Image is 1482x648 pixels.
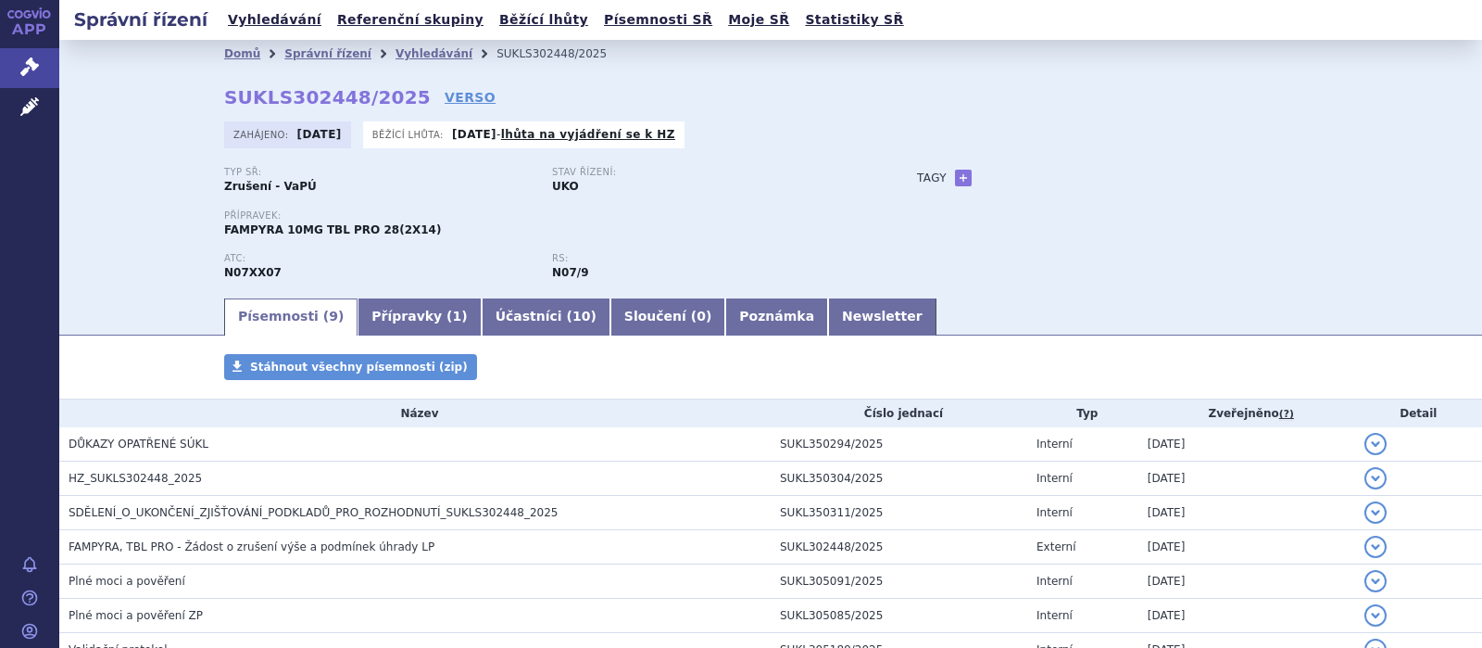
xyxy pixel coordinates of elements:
[233,127,292,142] span: Zahájeno:
[771,427,1027,462] td: SUKL350294/2025
[771,530,1027,565] td: SUKL302448/2025
[1138,565,1355,599] td: [DATE]
[828,299,936,336] a: Newsletter
[1279,408,1294,421] abbr: (?)
[1138,427,1355,462] td: [DATE]
[494,7,594,32] a: Běžící lhůty
[224,253,534,264] p: ATC:
[1138,462,1355,496] td: [DATE]
[1036,438,1073,451] span: Interní
[69,540,434,553] span: FAMPYRA, TBL PRO - Žádost o zrušení výše a podmínek úhrady LP
[1138,530,1355,565] td: [DATE]
[1364,604,1387,627] button: detail
[224,47,260,60] a: Domů
[771,565,1027,599] td: SUKL305091/2025
[1036,472,1073,485] span: Interní
[1138,599,1355,633] td: [DATE]
[1364,570,1387,592] button: detail
[1364,467,1387,489] button: detail
[452,127,675,142] p: -
[224,266,282,279] strong: FAMPRIDIN
[771,400,1027,427] th: Číslo jednací
[722,7,795,32] a: Moje SŘ
[799,7,909,32] a: Statistiky SŘ
[329,309,338,324] span: 9
[917,167,947,189] h3: Tagy
[1364,433,1387,455] button: detail
[552,167,861,178] p: Stav řízení:
[610,299,725,336] a: Sloučení (0)
[69,575,185,588] span: Plné moci a pověření
[224,210,880,222] p: Přípravek:
[59,6,222,32] h2: Správní řízení
[552,253,861,264] p: RS:
[69,609,203,622] span: Plné moci a pověření ZP
[224,167,534,178] p: Typ SŘ:
[771,599,1027,633] td: SUKL305085/2025
[771,496,1027,530] td: SUKL350311/2025
[572,309,590,324] span: 10
[222,7,327,32] a: Vyhledávání
[372,127,447,142] span: Běžící lhůta:
[69,472,202,485] span: HZ_SUKLS302448_2025
[552,266,588,279] strong: fampridin
[396,47,472,60] a: Vyhledávání
[250,361,468,374] span: Stáhnout všechny písemnosti (zip)
[1036,540,1075,553] span: Externí
[496,40,631,68] li: SUKLS302448/2025
[598,7,718,32] a: Písemnosti SŘ
[59,400,771,427] th: Název
[224,223,441,236] span: FAMPYRA 10MG TBL PRO 28(2X14)
[1036,506,1073,519] span: Interní
[284,47,371,60] a: Správní řízení
[1364,536,1387,558] button: detail
[1355,400,1482,427] th: Detail
[1138,400,1355,427] th: Zveřejněno
[955,170,972,186] a: +
[697,309,706,324] span: 0
[69,506,558,519] span: SDĚLENÍ_O_UKONČENÍ_ZJIŠŤOVÁNÍ_PODKLADŮ_PRO_ROZHODNUTÍ_SUKLS302448_2025
[224,180,317,193] strong: Zrušení - VaPÚ
[1138,496,1355,530] td: [DATE]
[358,299,481,336] a: Přípravky (1)
[1027,400,1138,427] th: Typ
[445,88,496,107] a: VERSO
[452,128,496,141] strong: [DATE]
[1364,502,1387,524] button: detail
[224,86,431,108] strong: SUKLS302448/2025
[552,180,579,193] strong: UKO
[725,299,828,336] a: Poznámka
[1036,609,1073,622] span: Interní
[224,354,477,380] a: Stáhnout všechny písemnosti (zip)
[297,128,342,141] strong: [DATE]
[482,299,610,336] a: Účastníci (10)
[332,7,489,32] a: Referenční skupiny
[453,309,462,324] span: 1
[224,299,358,336] a: Písemnosti (9)
[69,438,208,451] span: DŮKAZY OPATŘENÉ SÚKL
[771,462,1027,496] td: SUKL350304/2025
[1036,575,1073,588] span: Interní
[501,128,675,141] a: lhůta na vyjádření se k HZ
